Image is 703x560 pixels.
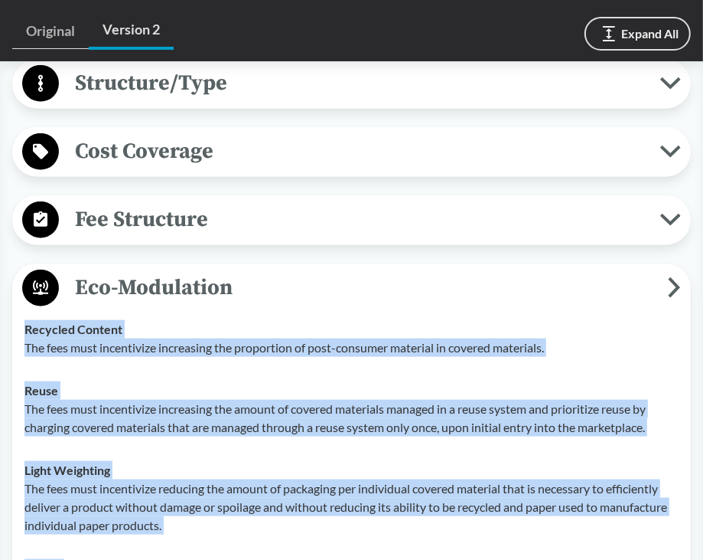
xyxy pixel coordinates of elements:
[24,400,679,437] p: The fees must incentivize increasing the amount of covered materials managed in a reuse system an...
[24,463,110,477] strong: Light Weighting
[59,134,660,169] span: Cost Coverage
[24,480,679,535] p: The fees must incentivize reducing the amount of packaging per individual covered material that i...
[59,202,660,237] span: Fee Structure
[18,201,685,240] button: Fee Structure
[59,270,668,305] span: Eco-Modulation
[59,66,660,100] span: Structure/Type
[18,133,685,172] button: Cost Coverage
[584,17,691,51] button: Expand All
[12,14,89,49] a: Original
[24,339,679,357] p: The fees must incentivize increasing the proportion of post-consumer material in covered materials.
[24,322,122,336] strong: Recycled Content
[18,64,685,103] button: Structure/Type
[18,269,685,308] button: Eco-Modulation
[89,12,174,50] a: Version 2
[24,383,58,398] strong: Reuse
